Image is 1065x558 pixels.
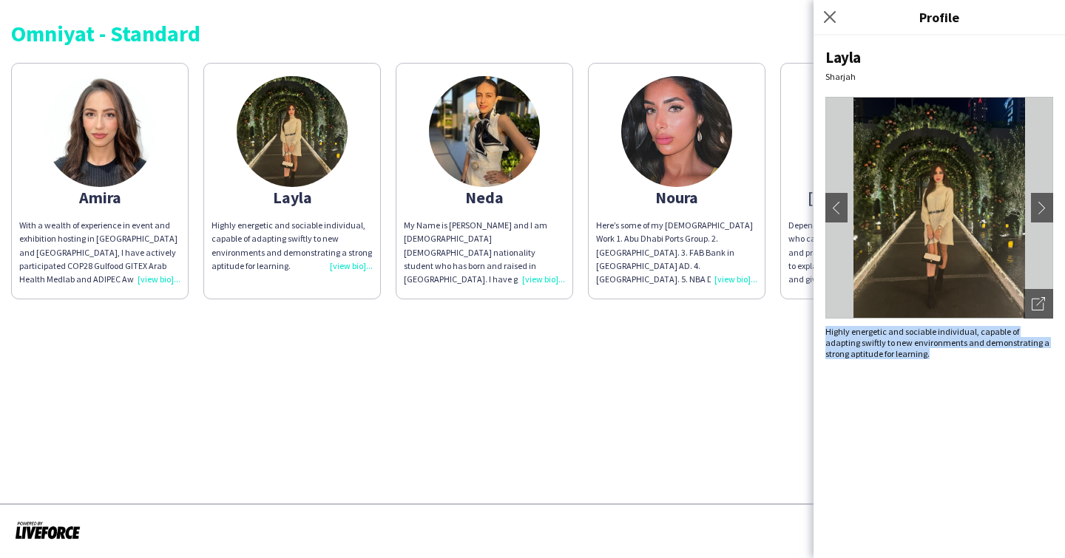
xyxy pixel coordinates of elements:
img: Crew avatar or photo [825,97,1053,319]
div: Dependable and motivated sales expert who can operate in a busy environment and produce high stan... [788,219,950,286]
img: thumb-6582a0cdb5742.jpeg [44,76,155,187]
img: Powered by Liveforce [15,520,81,540]
div: Highly energetic and sociable individual, capable of adapting swiftly to new environments and dem... [825,326,1053,359]
div: My Name is [PERSON_NAME] and I am [DEMOGRAPHIC_DATA] [DEMOGRAPHIC_DATA] nationality student who h... [404,219,565,286]
h3: Profile [814,7,1065,27]
div: Noura [596,191,757,204]
div: Amira [19,191,180,204]
div: Highly energetic and sociable individual, capable of adapting swiftly to new environments and dem... [212,219,373,273]
div: Neda [404,191,565,204]
div: Layla [212,191,373,204]
img: thumb-6750412e46a99.jpeg [429,76,540,187]
div: Sharjah [825,71,1053,82]
div: Layla [825,47,1053,67]
div: Here’s some of my [DEMOGRAPHIC_DATA] Work 1. Abu Dhabi Ports Group. 2. [GEOGRAPHIC_DATA]. 3. FAB ... [596,219,757,286]
div: [PERSON_NAME] [788,191,950,204]
img: thumb-222625ae-b5c9-4245-b69e-4556a1fd3ed6.jpg [237,76,348,187]
div: Open photos pop-in [1024,289,1053,319]
img: thumb-668b99fd85a5d.jpeg [621,76,732,187]
div: Omniyat - Standard [11,22,1054,44]
div: With a wealth of experience in event and exhibition hosting in [GEOGRAPHIC_DATA] and [GEOGRAPHIC_... [19,219,180,286]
